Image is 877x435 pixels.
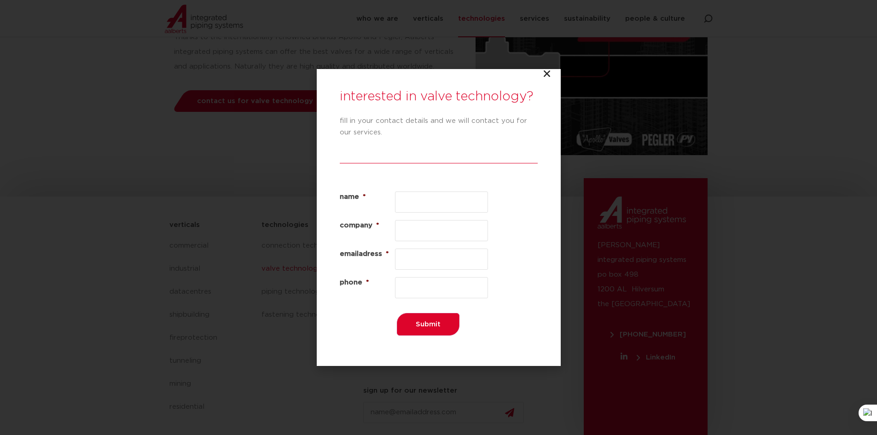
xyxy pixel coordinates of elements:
a: Close [542,69,552,78]
input: Submit [397,313,459,336]
label: name [340,191,395,203]
label: phone [340,277,395,288]
label: company [340,220,395,231]
h3: interested in valve technology? [340,87,538,106]
p: fill in your contact details and we will contact you for our services. [340,115,538,138]
label: emailadress [340,249,395,260]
